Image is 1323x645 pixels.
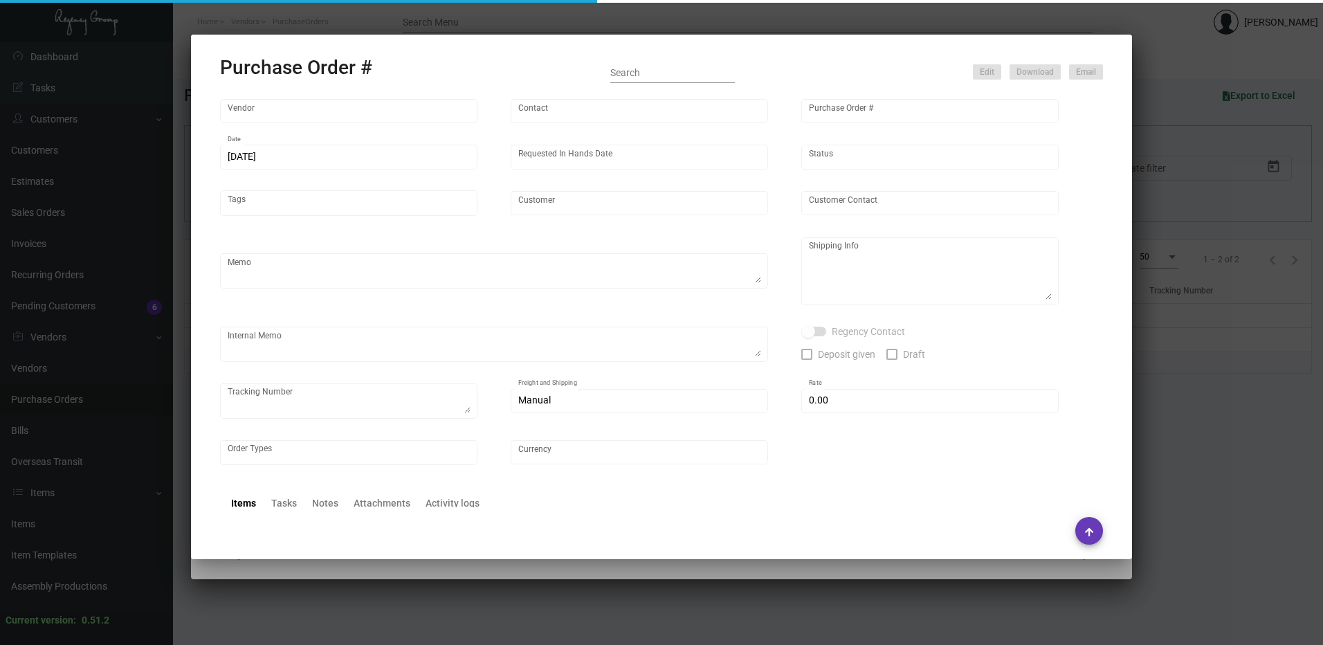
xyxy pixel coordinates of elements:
[271,496,297,511] div: Tasks
[1069,64,1103,80] button: Email
[354,496,410,511] div: Attachments
[518,394,551,406] span: Manual
[818,346,875,363] span: Deposit given
[973,64,1001,80] button: Edit
[903,346,925,363] span: Draft
[220,56,372,80] h2: Purchase Order #
[426,496,480,511] div: Activity logs
[231,496,256,511] div: Items
[312,496,338,511] div: Notes
[6,613,76,628] div: Current version:
[980,66,994,78] span: Edit
[1016,66,1054,78] span: Download
[1010,64,1061,80] button: Download
[1076,66,1096,78] span: Email
[82,613,109,628] div: 0.51.2
[832,323,905,340] span: Regency Contact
